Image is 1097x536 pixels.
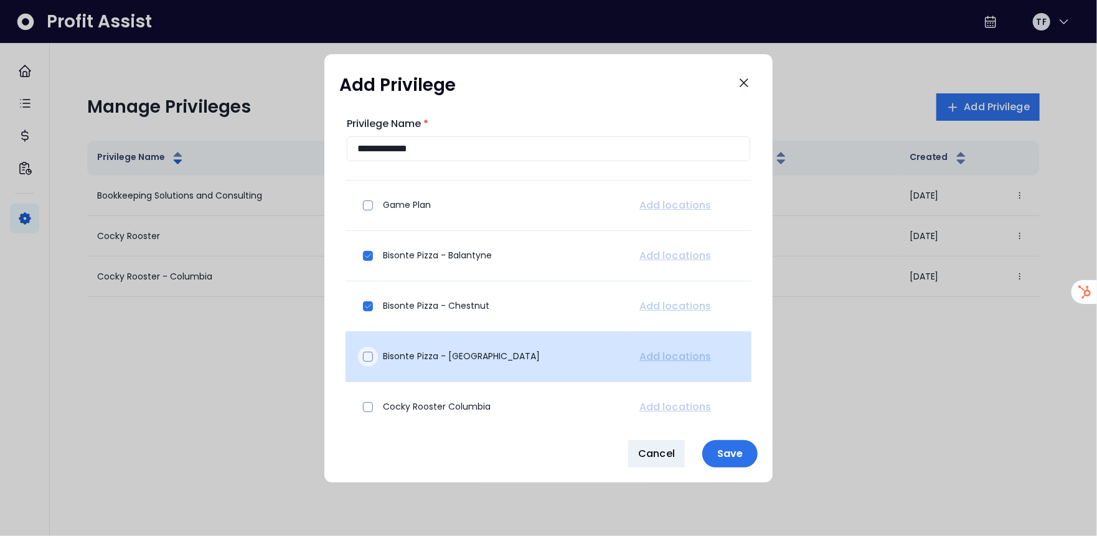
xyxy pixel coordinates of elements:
[383,350,540,363] p: Bisonte Pizza - [GEOGRAPHIC_DATA]
[347,116,743,131] label: Privilege Name
[383,400,491,413] p: Cocky Rooster Columbia
[628,440,685,468] button: Cancel
[730,69,758,96] button: Close
[383,249,492,262] p: Bisonte Pizza - Balantyne
[638,446,675,461] span: Cancel
[383,199,431,212] p: Game Plan
[702,440,758,468] button: Save
[339,74,456,96] h1: Add Privilege
[710,448,750,459] p: Save
[383,299,489,313] p: Bisonte Pizza - Chestnut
